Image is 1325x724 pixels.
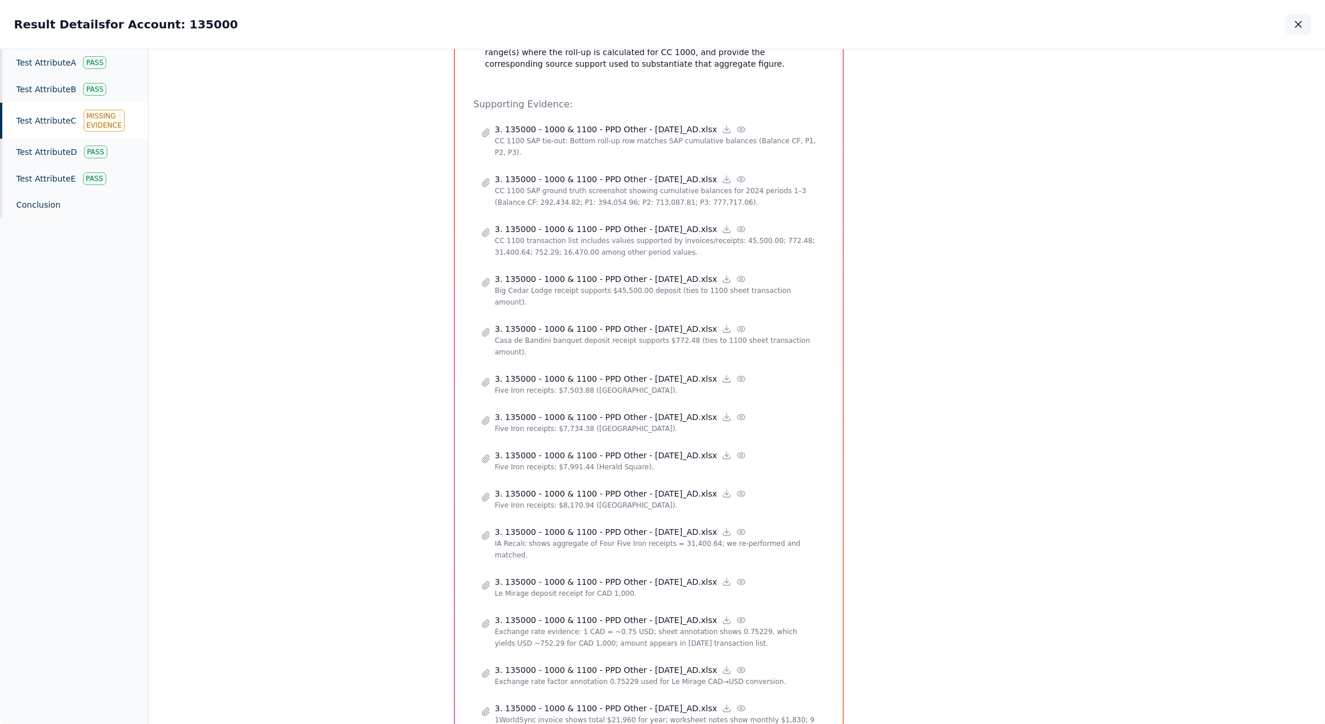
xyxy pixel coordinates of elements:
[721,224,732,234] a: Download file
[721,274,732,284] a: Download file
[721,324,732,334] a: Download file
[83,56,106,69] div: Pass
[495,335,817,358] p: Casa de Bandini banquet deposit receipt supports $772.48 (ties to 1100 sheet transaction amount).
[14,16,238,32] h2: Result Details for Account: 135000
[474,97,824,111] p: Supporting Evidence:
[495,135,817,158] p: CC 1100 SAP tie-out: Bottom roll-up row matches SAP cumulative balances (Balance CF, P1, P2, P3).
[495,626,817,649] p: Exchange rate evidence: 1 CAD = ~0.75 USD; sheet annotation shows 0.75229, which yields USD ~752....
[495,223,717,235] p: 3. 135000 - 1000 & 1100 - PPD Other - [DATE]_AD.xlsx
[721,665,732,675] a: Download file
[485,35,824,70] p: If the aggregate roll-up exists within the workbook, please indicate the exact cell range(s) wher...
[495,488,717,499] p: 3. 135000 - 1000 & 1100 - PPD Other - [DATE]_AD.xlsx
[495,676,817,687] p: Exchange rate factor annotation 0.75229 used for Le Mirage CAD→USD conversion.
[495,538,817,561] p: IA Recalc shows aggregate of Four Five Iron receipts = 31,400.64; we re-performed and matched.
[721,412,732,422] a: Download file
[495,273,717,285] p: 3. 135000 - 1000 & 1100 - PPD Other - [DATE]_AD.xlsx
[495,323,717,335] p: 3. 135000 - 1000 & 1100 - PPD Other - [DATE]_AD.xlsx
[721,527,732,537] a: Download file
[721,374,732,384] a: Download file
[495,285,817,308] p: Big Cedar Lodge receipt supports $45,500.00 deposit (ties to 1100 sheet transaction amount).
[495,588,817,599] p: Le Mirage deposit receipt for CAD 1,000.
[495,423,817,435] p: Five Iron receipts: $7,734.38 ([GEOGRAPHIC_DATA]).
[721,577,732,587] a: Download file
[721,124,732,135] a: Download file
[495,235,817,258] p: CC 1100 transaction list includes values supported by invoices/receipts: 45,500.00; 772.48; 31,40...
[495,385,817,396] p: Five Iron receipts: $7,503.88 ([GEOGRAPHIC_DATA]).
[721,450,732,461] a: Download file
[84,146,107,158] div: Pass
[495,373,717,385] p: 3. 135000 - 1000 & 1100 - PPD Other - [DATE]_AD.xlsx
[495,173,717,185] p: 3. 135000 - 1000 & 1100 - PPD Other - [DATE]_AD.xlsx
[495,411,717,423] p: 3. 135000 - 1000 & 1100 - PPD Other - [DATE]_AD.xlsx
[495,499,817,511] p: Five Iron receipts: $8,170.94 ([GEOGRAPHIC_DATA]).
[721,703,732,714] a: Download file
[495,461,817,473] p: Five Iron receipts: $7,991.44 (Herald Square).
[83,83,106,96] div: Pass
[495,124,717,135] p: 3. 135000 - 1000 & 1100 - PPD Other - [DATE]_AD.xlsx
[83,172,106,185] div: Pass
[495,664,717,676] p: 3. 135000 - 1000 & 1100 - PPD Other - [DATE]_AD.xlsx
[84,110,125,132] div: Missing Evidence
[495,526,717,538] p: 3. 135000 - 1000 & 1100 - PPD Other - [DATE]_AD.xlsx
[495,576,717,588] p: 3. 135000 - 1000 & 1100 - PPD Other - [DATE]_AD.xlsx
[721,174,732,184] a: Download file
[495,185,817,208] p: CC 1100 SAP ground truth screenshot showing cumulative balances for 2024 periods 1–3 (Balance CF:...
[495,450,717,461] p: 3. 135000 - 1000 & 1100 - PPD Other - [DATE]_AD.xlsx
[495,703,717,714] p: 3. 135000 - 1000 & 1100 - PPD Other - [DATE]_AD.xlsx
[721,615,732,625] a: Download file
[721,488,732,499] a: Download file
[495,614,717,626] p: 3. 135000 - 1000 & 1100 - PPD Other - [DATE]_AD.xlsx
